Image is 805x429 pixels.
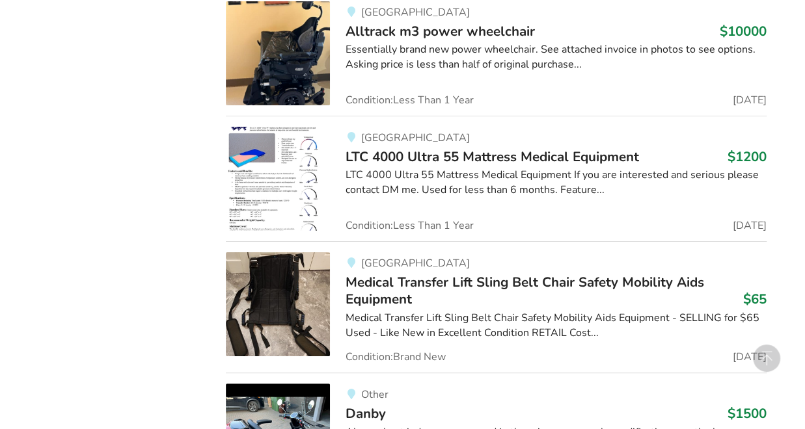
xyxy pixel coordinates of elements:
[226,127,330,231] img: bedroom equipment-ltc 4000 ultra 55 mattress medical equipment
[226,116,767,241] a: bedroom equipment-ltc 4000 ultra 55 mattress medical equipment[GEOGRAPHIC_DATA]LTC 4000 Ultra 55 ...
[226,1,330,105] img: mobility-alltrack m3 power wheelchair
[346,311,767,341] div: Medical Transfer Lift Sling Belt Chair Safety Mobility Aids Equipment - SELLING for $65 Used - Li...
[226,241,767,373] a: transfer aids-medical transfer lift sling belt chair safety mobility aids equipment[GEOGRAPHIC_DA...
[361,131,469,145] span: [GEOGRAPHIC_DATA]
[346,22,535,40] span: Alltrack m3 power wheelchair
[720,23,767,40] h3: $10000
[728,148,767,165] h3: $1200
[346,95,474,105] span: Condition: Less Than 1 Year
[346,273,704,308] span: Medical Transfer Lift Sling Belt Chair Safety Mobility Aids Equipment
[346,404,386,422] span: Danby
[346,42,767,72] div: Essentially brand new power wheelchair. See attached invoice in photos to see options. Asking pri...
[733,220,767,231] span: [DATE]
[361,5,469,19] span: [GEOGRAPHIC_DATA]
[361,256,469,270] span: [GEOGRAPHIC_DATA]
[733,95,767,105] span: [DATE]
[743,291,767,307] h3: $65
[346,148,639,166] span: LTC 4000 Ultra 55 Mattress Medical Equipment
[361,387,388,402] span: Other
[346,352,446,362] span: Condition: Brand New
[733,352,767,362] span: [DATE]
[346,220,474,231] span: Condition: Less Than 1 Year
[226,252,330,356] img: transfer aids-medical transfer lift sling belt chair safety mobility aids equipment
[728,405,767,422] h3: $1500
[346,168,767,198] div: LTC 4000 Ultra 55 Mattress Medical Equipment If you are interested and serious please contact DM ...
